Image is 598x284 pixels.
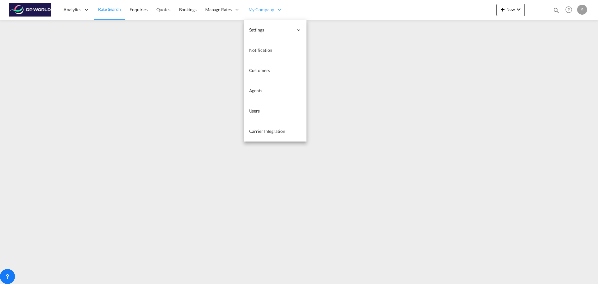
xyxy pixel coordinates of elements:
a: Notification [244,40,306,60]
span: Analytics [64,7,81,13]
span: Agents [249,88,262,93]
md-icon: icon-plus 400-fg [499,6,506,13]
span: Enquiries [130,7,148,12]
span: Rate Search [98,7,121,12]
div: S [577,5,587,15]
span: Users [249,108,260,113]
a: Users [244,101,306,121]
a: Agents [244,81,306,101]
a: Customers [244,60,306,81]
span: Notification [249,47,273,53]
span: Customers [249,68,270,73]
div: icon-magnify [553,7,560,16]
span: New [499,7,522,12]
div: Help [563,4,577,16]
div: Settings [244,20,306,40]
span: Bookings [179,7,197,12]
span: Manage Rates [205,7,232,13]
span: Quotes [156,7,170,12]
a: Carrier Integration [244,121,306,142]
md-icon: icon-chevron-down [515,6,522,13]
span: My Company [249,7,274,13]
img: c08ca190194411f088ed0f3ba295208c.png [9,3,51,17]
span: Settings [249,27,293,33]
span: Help [563,4,574,15]
span: Carrier Integration [249,128,285,134]
button: icon-plus 400-fgNewicon-chevron-down [496,4,525,16]
md-icon: icon-magnify [553,7,560,14]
